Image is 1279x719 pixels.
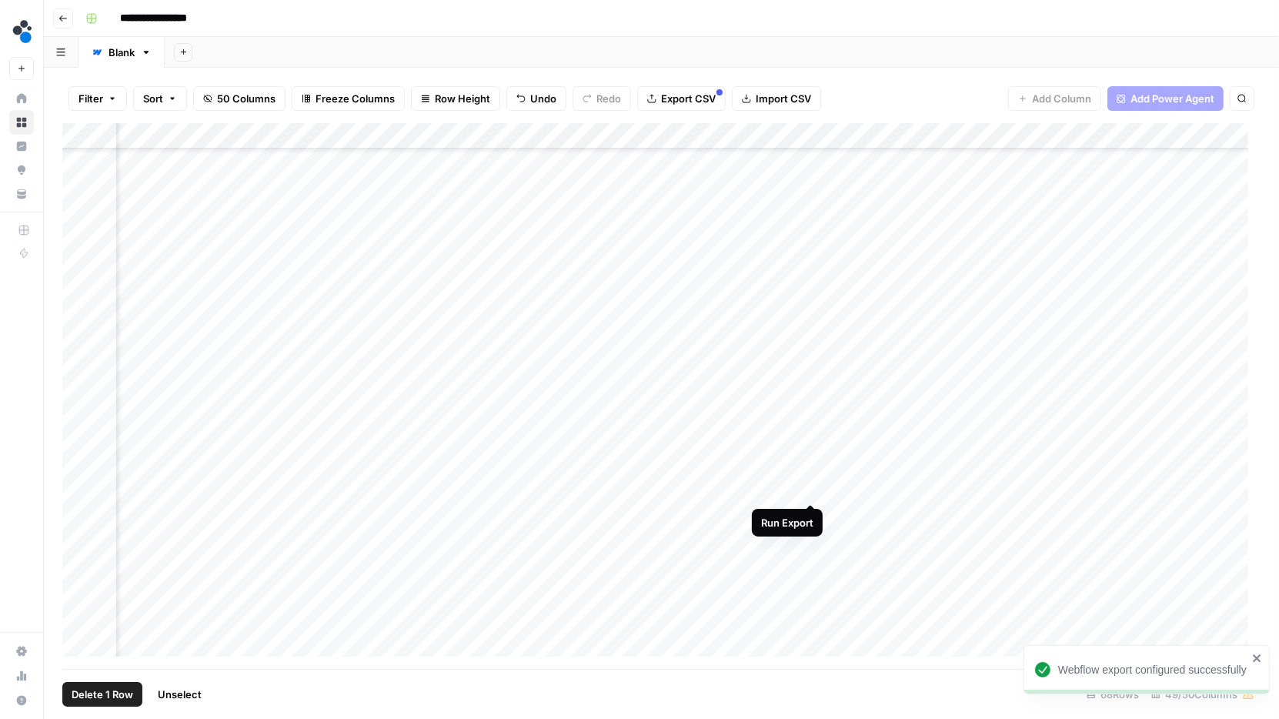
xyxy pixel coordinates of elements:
[411,86,500,111] button: Row Height
[149,682,211,707] button: Unselect
[596,91,621,106] span: Redo
[761,515,813,530] div: Run Export
[78,37,165,68] a: Blank
[506,86,566,111] button: Undo
[9,110,34,135] a: Browse
[1107,86,1224,111] button: Add Power Agent
[1145,682,1261,707] div: 49/50 Columns
[9,158,34,182] a: Opportunities
[68,86,127,111] button: Filter
[9,182,34,206] a: Your Data
[143,91,163,106] span: Sort
[756,91,811,106] span: Import CSV
[661,91,716,106] span: Export CSV
[158,687,202,702] span: Unselect
[9,134,34,159] a: Insights
[1032,91,1091,106] span: Add Column
[316,91,395,106] span: Freeze Columns
[193,86,286,111] button: 50 Columns
[9,688,34,713] button: Help + Support
[1130,91,1214,106] span: Add Power Agent
[530,91,556,106] span: Undo
[9,12,34,51] button: Workspace: spot.ai
[1252,652,1263,664] button: close
[292,86,405,111] button: Freeze Columns
[1008,86,1101,111] button: Add Column
[9,18,37,45] img: spot.ai Logo
[732,86,821,111] button: Import CSV
[435,91,490,106] span: Row Height
[62,682,142,707] button: Delete 1 Row
[1058,662,1247,677] div: Webflow export configured successfully
[573,86,631,111] button: Redo
[1080,682,1145,707] div: 68 Rows
[9,639,34,664] a: Settings
[9,664,34,688] a: Usage
[217,91,276,106] span: 50 Columns
[72,687,133,702] span: Delete 1 Row
[637,86,726,111] button: Export CSV
[133,86,187,111] button: Sort
[78,91,103,106] span: Filter
[9,86,34,111] a: Home
[109,45,135,60] div: Blank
